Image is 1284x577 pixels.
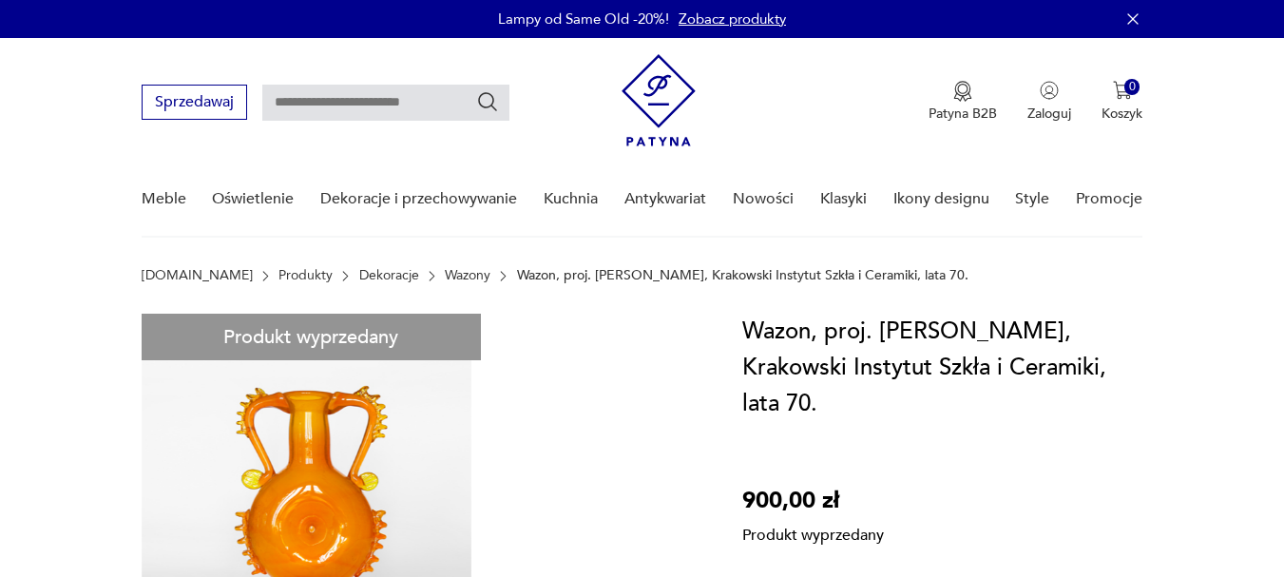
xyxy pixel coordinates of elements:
[476,90,499,113] button: Szukaj
[278,268,333,283] a: Produkty
[498,10,669,29] p: Lampy od Same Old -20%!
[445,268,490,283] a: Wazony
[1027,81,1071,123] button: Zaloguj
[142,85,247,120] button: Sprzedawaj
[1076,163,1142,236] a: Promocje
[359,268,419,283] a: Dekoracje
[142,97,247,110] a: Sprzedawaj
[1124,79,1140,95] div: 0
[1015,163,1049,236] a: Style
[624,163,706,236] a: Antykwariat
[742,519,884,546] p: Produkt wyprzedany
[142,163,186,236] a: Meble
[742,483,884,519] p: 900,00 zł
[1027,105,1071,123] p: Zaloguj
[212,163,294,236] a: Oświetlenie
[929,81,997,123] button: Patyna B2B
[1113,81,1132,100] img: Ikona koszyka
[622,54,696,146] img: Patyna - sklep z meblami i dekoracjami vintage
[742,314,1143,422] h1: Wazon, proj. [PERSON_NAME], Krakowski Instytut Szkła i Ceramiki, lata 70.
[544,163,598,236] a: Kuchnia
[517,268,968,283] p: Wazon, proj. [PERSON_NAME], Krakowski Instytut Szkła i Ceramiki, lata 70.
[142,268,253,283] a: [DOMAIN_NAME]
[820,163,867,236] a: Klasyki
[679,10,786,29] a: Zobacz produkty
[1040,81,1059,100] img: Ikonka użytkownika
[929,105,997,123] p: Patyna B2B
[1102,81,1142,123] button: 0Koszyk
[733,163,794,236] a: Nowości
[929,81,997,123] a: Ikona medaluPatyna B2B
[320,163,517,236] a: Dekoracje i przechowywanie
[893,163,989,236] a: Ikony designu
[1102,105,1142,123] p: Koszyk
[953,81,972,102] img: Ikona medalu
